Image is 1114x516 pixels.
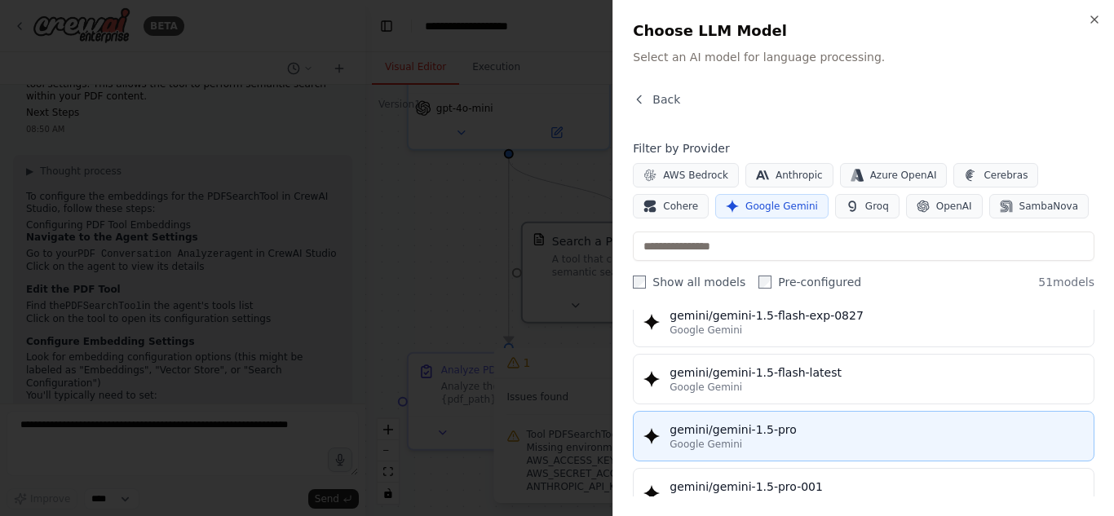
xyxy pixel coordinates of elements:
span: Google Gemini [745,200,818,213]
p: Select an AI model for language processing. [633,49,1094,65]
button: Azure OpenAI [840,163,948,187]
button: gemini/gemini-1.5-flash-latestGoogle Gemini [633,354,1094,404]
button: SambaNova [989,194,1089,218]
span: 51 models [1038,274,1094,290]
span: Cerebras [984,169,1028,182]
div: gemini/gemini-1.5-flash-latest [670,364,1084,381]
span: Anthropic [776,169,823,182]
button: Groq [835,194,900,218]
input: Show all models [633,276,646,289]
span: Google Gemini [670,324,742,337]
div: gemini/gemini-1.5-pro [670,421,1084,438]
label: Pre-configured [758,274,861,290]
span: Back [652,91,680,108]
div: gemini/gemini-1.5-pro-001 [670,479,1084,495]
button: Cerebras [953,163,1038,187]
span: Google Gemini [670,381,742,394]
button: gemini/gemini-1.5-flash-exp-0827Google Gemini [633,297,1094,347]
span: Cohere [663,200,698,213]
span: Azure OpenAI [870,169,937,182]
button: Cohere [633,194,709,218]
span: Google Gemini [670,495,742,508]
span: OpenAI [936,200,972,213]
h4: Filter by Provider [633,140,1094,157]
button: AWS Bedrock [633,163,739,187]
button: Anthropic [745,163,833,187]
button: gemini/gemini-1.5-proGoogle Gemini [633,411,1094,461]
button: Back [633,91,680,108]
input: Pre-configured [758,276,771,289]
span: Groq [865,200,889,213]
button: OpenAI [906,194,983,218]
label: Show all models [633,274,745,290]
span: Google Gemini [670,438,742,451]
button: Google Gemini [715,194,829,218]
h2: Choose LLM Model [633,20,1094,42]
span: SambaNova [1019,200,1078,213]
div: gemini/gemini-1.5-flash-exp-0827 [670,307,1084,324]
span: AWS Bedrock [663,169,728,182]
